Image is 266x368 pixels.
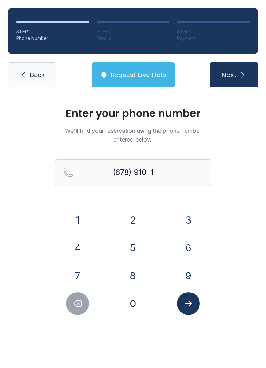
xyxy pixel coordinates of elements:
button: 1 [66,209,89,231]
button: Delete number [66,292,89,315]
button: 2 [122,209,144,231]
span: Back [30,70,45,79]
button: 8 [122,264,144,287]
div: Details [97,35,169,41]
div: Phone Number [16,35,89,41]
div: STEP 2 [97,29,169,35]
div: STEP 3 [177,29,250,35]
button: 9 [177,264,200,287]
button: 0 [122,292,144,315]
button: 7 [66,264,89,287]
h1: Enter your phone number [55,108,211,119]
p: We'll find your reservation using the phone number entered below. [55,126,211,144]
button: 3 [177,209,200,231]
span: Request Live Help [110,70,166,79]
button: 4 [66,236,89,259]
button: 6 [177,236,200,259]
div: STEP 1 [16,29,89,35]
input: Reservation phone number [55,159,211,185]
button: Submit lookup form [177,292,200,315]
button: 5 [122,236,144,259]
div: Payment [177,35,250,41]
span: Next [221,70,236,79]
